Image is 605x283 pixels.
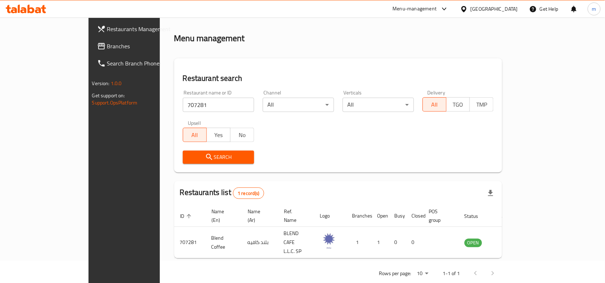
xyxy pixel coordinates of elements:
[473,99,491,110] span: TMP
[449,99,467,110] span: TGO
[406,205,423,227] th: Closed
[183,98,254,112] input: Search for restaurant name or ID..
[91,20,190,38] a: Restaurants Management
[210,130,228,140] span: Yes
[263,98,334,112] div: All
[111,79,122,88] span: 1.0.0
[429,207,450,224] span: POS group
[188,121,201,126] label: Upsell
[186,130,204,140] span: All
[443,269,460,278] p: 1-1 of 1
[496,205,521,227] th: Action
[183,73,494,84] h2: Restaurant search
[465,212,488,220] span: Status
[314,205,347,227] th: Logo
[320,232,338,250] img: Blend Coffee
[92,91,125,100] span: Get support on:
[200,10,203,18] li: /
[414,268,431,279] div: Rows per page:
[278,227,314,258] td: BLEND CAFE L.L.C. SP
[389,227,406,258] td: 0
[92,79,110,88] span: Version:
[248,207,270,224] span: Name (Ar)
[284,207,306,224] span: Ref. Name
[389,205,406,227] th: Busy
[180,212,194,220] span: ID
[502,238,515,247] div: Menu
[242,227,278,258] td: بلند كافيه
[372,205,389,227] th: Open
[470,97,494,112] button: TMP
[347,227,372,258] td: 1
[206,128,230,142] button: Yes
[428,90,446,95] label: Delivery
[406,227,423,258] td: 0
[205,10,253,18] span: Menu management
[206,227,242,258] td: Blend Coffee
[183,151,254,164] button: Search
[107,25,184,33] span: Restaurants Management
[426,99,444,110] span: All
[347,205,372,227] th: Branches
[174,205,521,258] table: enhanced table
[592,5,596,13] span: m
[465,239,482,247] span: OPEN
[180,187,264,199] h2: Restaurants list
[233,190,264,197] span: 1 record(s)
[393,5,437,13] div: Menu-management
[174,33,245,44] h2: Menu management
[471,5,518,13] div: [GEOGRAPHIC_DATA]
[91,38,190,55] a: Branches
[482,185,499,202] div: Export file
[233,130,251,140] span: No
[183,128,207,142] button: All
[372,227,389,258] td: 1
[343,98,414,112] div: All
[211,207,233,224] span: Name (En)
[189,153,248,162] span: Search
[92,98,138,107] a: Support.OpsPlatform
[174,227,206,258] td: 707281
[446,97,470,112] button: TGO
[91,55,190,72] a: Search Branch Phone
[107,42,184,50] span: Branches
[107,59,184,68] span: Search Branch Phone
[230,128,254,142] button: No
[423,97,447,112] button: All
[233,187,264,199] div: Total records count
[379,269,411,278] p: Rows per page:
